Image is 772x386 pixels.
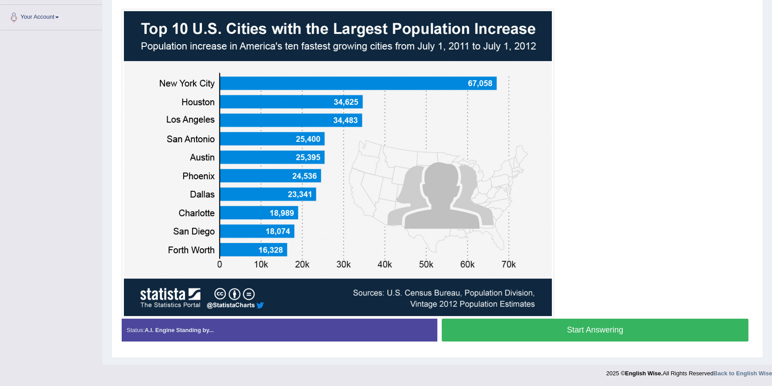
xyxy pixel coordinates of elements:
strong: English Wise. [625,370,662,377]
button: Start Answering [442,319,748,341]
strong: A.I. Engine Standing by... [144,327,214,333]
div: Status: [122,319,437,341]
a: Your Account [0,5,102,27]
div: 2025 © All Rights Reserved [606,365,772,378]
a: Back to English Wise [714,370,772,377]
